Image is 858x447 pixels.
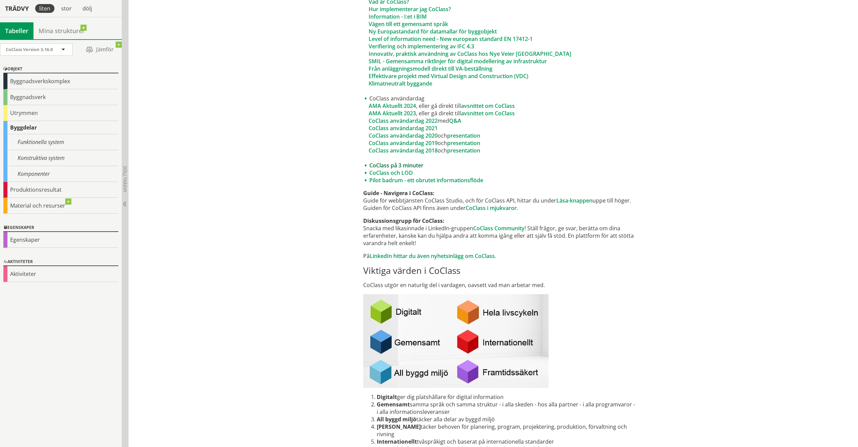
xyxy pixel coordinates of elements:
a: Hur implementerar jag CoClass? [369,5,451,13]
a: Vägen till ett gemensamt språk [369,20,448,28]
a: Mina strukturer [33,22,90,39]
a: Innovativ, praktisk användning av CoClass hos Nye Veier [GEOGRAPHIC_DATA] [369,50,571,57]
p: Snacka med likasinnade i LinkedIn-gruppen ! Ställ frågor, ge svar, berätta om dina erfarenheter, ... [363,217,637,247]
a: Klimatneutralt byggande [369,80,432,87]
div: Objekt [3,65,118,73]
strong: All byggd miljö [377,416,416,423]
a: Information - I:et i BIM [369,13,427,20]
li: samma språk och samma struktur - i alla skeden - hos alla partner - i alla programvaror - i alla ... [377,401,637,416]
div: dölj [78,4,96,13]
li: CoClass användardag , eller gå direkt till , eller gå direkt till med och och och [363,95,637,162]
a: presentation [447,132,480,139]
a: Läsa-knappen [556,197,593,204]
a: LinkedIn hittar du även nyhetsinlägg om CoClass [370,252,495,260]
a: CoClass användardag 2022 [369,117,438,124]
div: stor [57,4,76,13]
li: täcker alla delar av byggd miljö [377,416,637,423]
a: Effektivare projekt med Virtual Design and Construction (VDC) [369,72,528,80]
strong: Gemensamt [377,401,410,408]
div: Trädvy [1,5,32,12]
strong: Internationellt [377,438,417,445]
a: CoClass på 3 minuter [369,162,423,169]
div: Utrymmen [3,105,118,121]
span: Dölj trädvy [122,166,128,192]
li: ger dig platshållare för digital information [377,393,637,401]
strong: Diskussionsgrupp för CoClass: [363,217,444,225]
p: CoClass utgör en naturlig del i vardagen, oavsett vad man arbetar med. [363,281,637,289]
a: CoClass användardag 2021 [369,124,438,132]
a: avsnittet om CoClass [461,110,515,117]
a: CoClass användardag 2019 [369,139,438,147]
strong: [PERSON_NAME] [377,423,421,430]
div: Egenskaper [3,224,118,232]
a: Ny Europastandard för datamallar för byggobjekt [369,28,497,35]
div: Komponenter [3,166,118,182]
h2: Viktiga värden i CoClass [363,265,637,276]
a: Pilot badrum - ett obrutet informationsflöde [369,177,483,184]
div: Egenskaper [3,232,118,248]
a: presentation [447,139,480,147]
a: SMIL - Gemensamma riktlinjer för digital modellering av infrastruktur [369,57,547,65]
p: På . [363,252,637,260]
strong: Digitalt [377,393,397,401]
div: Produktionsresultat [3,182,118,198]
a: CoClass Community [473,225,525,232]
a: presentation [447,147,480,154]
div: Konstruktiva system [3,150,118,166]
span: CoClass Version 3.16.0 [6,46,53,52]
div: Byggdelar [3,121,118,134]
a: Q&A [449,117,461,124]
div: liten [35,4,54,13]
li: täcker behoven för planering, program, projektering, produktion, förvaltning och rivning [377,423,637,438]
a: CoClass i mjukvaror [466,204,517,212]
a: Verifiering och implementering av IFC 4.3 [369,43,474,50]
a: avsnittet om CoClass [461,102,515,110]
a: Från anläggningsmodell direkt till VA-beställning [369,65,492,72]
div: Material och resurser [3,198,118,214]
a: CoClass användardag 2020 [369,132,438,139]
div: Byggnadsverk [3,89,118,105]
div: Aktiviteter [3,258,118,266]
a: AMA Aktuellt 2023 [369,110,416,117]
a: AMA Aktuellt 2024 [369,102,416,110]
a: CoClass användardag 2018 [369,147,438,154]
div: Byggnadsverkskomplex [3,73,118,89]
div: Aktiviteter [3,266,118,282]
a: CoClass och LOD [369,169,413,177]
a: Level of information need - New european standard EN 17412-1 [369,35,533,43]
img: sexviktigavrden.JPG [363,294,549,388]
li: tvåspråkigt och baserat på internationella standarder [377,438,637,445]
strong: Guide - Navigera i CoClass: [363,189,435,197]
p: Guide för webbtjänsten CoClass Studio, och för CoClass API, hittar du under uppe till höger. Guid... [363,189,637,212]
div: Funktionella system [3,134,118,150]
span: Jämför [79,44,120,55]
